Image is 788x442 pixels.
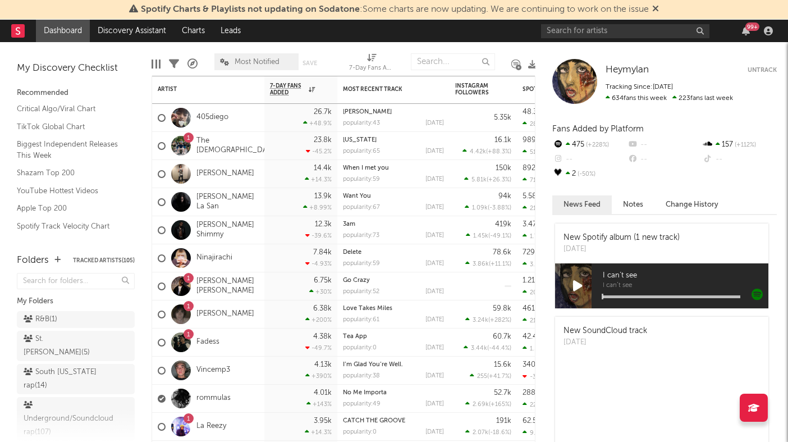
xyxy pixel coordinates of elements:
[425,204,444,211] div: [DATE]
[465,260,511,267] div: ( )
[473,402,489,408] span: 2.69k
[523,176,544,184] div: 71.5k
[314,193,332,200] div: 13.9k
[627,152,702,167] div: --
[314,165,332,172] div: 14.4k
[17,273,135,289] input: Search for folders...
[187,48,198,80] div: A&R Pipeline
[196,422,226,431] a: La Reezy
[343,109,444,115] div: Michael Jordan
[343,362,403,368] a: I’m Glad You’re Well.
[90,20,174,42] a: Discovery Assistant
[17,397,135,441] a: Underground/Soundcloud rap(107)
[523,261,546,268] div: 3.56k
[17,121,123,133] a: TikTok Global Chart
[584,142,609,148] span: +228 %
[603,269,768,282] span: I can’t see
[563,337,647,348] div: [DATE]
[523,417,540,425] div: 62.5k
[17,62,135,75] div: My Discovery Checklist
[343,401,381,407] div: popularity: 49
[303,204,332,211] div: +8.99 %
[606,95,733,102] span: 223 fans last week
[343,148,380,154] div: popularity: 65
[473,430,488,436] span: 2.07k
[523,204,543,212] div: 216k
[343,334,444,340] div: Tea App
[494,136,511,144] div: 16.1k
[464,176,511,183] div: ( )
[495,221,511,228] div: 419k
[17,331,135,361] a: St. [PERSON_NAME](5)
[491,402,510,408] span: +165 %
[196,394,231,403] a: rommulas
[523,345,545,352] div: 1.56k
[471,177,487,183] span: 5.81k
[523,221,543,228] div: 3.47M
[552,195,612,214] button: News Feed
[493,305,511,312] div: 59.8k
[491,261,510,267] span: +11.1 %
[343,306,392,312] a: Love Takes Miles
[213,20,249,42] a: Leads
[343,137,444,143] div: Tennessee
[309,288,332,295] div: +30 %
[494,361,511,368] div: 15.6k
[343,306,444,312] div: Love Takes Miles
[425,345,444,351] div: [DATE]
[606,95,667,102] span: 634 fans this week
[17,167,123,179] a: Shazam Top 200
[270,83,306,96] span: 7-Day Fans Added
[349,62,394,75] div: 7-Day Fans Added (7-Day Fans Added)
[494,114,511,121] div: 5.35k
[305,232,332,239] div: -39.6 %
[563,325,647,337] div: New SoundCloud track
[306,148,332,155] div: -45.2 %
[466,232,511,239] div: ( )
[24,366,103,393] div: South [US_STATE] rap ( 14 )
[523,333,541,340] div: 42.4k
[315,221,332,228] div: 12.3k
[477,373,487,380] span: 255
[196,366,230,375] a: Vincemp3
[552,138,627,152] div: 475
[465,429,511,436] div: ( )
[523,289,540,296] div: 20k
[465,204,511,211] div: ( )
[493,333,511,340] div: 60.7k
[343,390,444,396] div: No Me Importa
[425,148,444,154] div: [DATE]
[523,193,543,200] div: 5.58M
[17,254,49,267] div: Folders
[523,86,607,93] div: Spotify Monthly Listeners
[523,429,546,436] div: 9.29k
[523,120,546,127] div: 28.3k
[473,317,488,323] span: 3.24k
[576,171,595,177] span: -50 %
[196,193,259,212] a: [PERSON_NAME] La San
[748,65,777,76] button: Untrack
[464,344,511,352] div: ( )
[541,24,709,38] input: Search for artists
[490,430,510,436] span: -18.6 %
[343,277,370,284] a: Go Crazy
[488,149,510,155] span: +88.3 %
[24,332,103,359] div: St. [PERSON_NAME] ( 5 )
[465,400,511,408] div: ( )
[196,169,254,179] a: [PERSON_NAME]
[523,108,541,116] div: 48.3k
[523,249,539,256] div: 729k
[303,60,317,66] button: Save
[523,165,539,172] div: 892k
[425,317,444,323] div: [DATE]
[17,295,135,308] div: My Folders
[343,418,444,424] div: CATCH THE GROOVE
[343,109,392,115] a: [PERSON_NAME]
[473,233,488,239] span: 1.45k
[498,193,511,200] div: 94k
[17,103,123,115] a: Critical Algo/Viral Chart
[523,305,539,312] div: 461k
[303,120,332,127] div: +48.9 %
[523,389,539,397] div: 288k
[470,149,486,155] span: 4.42k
